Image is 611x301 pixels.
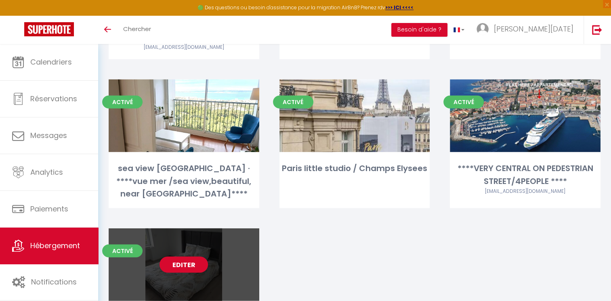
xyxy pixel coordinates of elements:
[592,25,602,35] img: logout
[160,257,208,273] a: Editer
[391,23,447,37] button: Besoin d'aide ?
[450,188,601,195] div: Airbnb
[102,96,143,109] span: Activé
[279,162,430,175] div: Paris little studio / Champs Elysees
[30,94,77,104] span: Réservations
[109,162,259,200] div: sea view [GEOGRAPHIC_DATA] · ****vue mer /sea view,beautiful, near [GEOGRAPHIC_DATA]****
[385,4,414,11] a: >>> ICI <<<<
[30,204,68,214] span: Paiements
[470,16,584,44] a: ... [PERSON_NAME][DATE]
[102,245,143,257] span: Activé
[477,23,489,35] img: ...
[450,162,601,188] div: ****VERY CENTRAL ON PEDESTRIAN STREET/4PEOPLE ****
[494,24,573,34] span: [PERSON_NAME][DATE]
[30,240,80,251] span: Hébergement
[31,277,77,287] span: Notifications
[30,57,72,67] span: Calendriers
[30,130,67,140] span: Messages
[123,25,151,33] span: Chercher
[109,44,259,51] div: Airbnb
[443,96,484,109] span: Activé
[117,16,157,44] a: Chercher
[273,96,313,109] span: Activé
[30,167,63,177] span: Analytics
[24,22,74,36] img: Super Booking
